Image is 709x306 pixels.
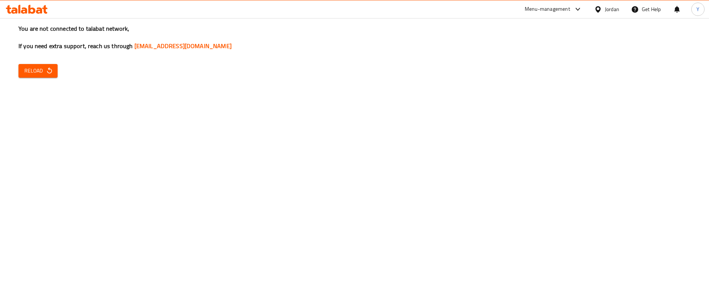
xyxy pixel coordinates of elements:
[24,66,52,75] span: Reload
[696,5,699,13] span: Y
[605,5,619,13] div: Jordan
[134,40,232,51] a: [EMAIL_ADDRESS][DOMAIN_NAME]
[525,5,570,14] div: Menu-management
[18,64,58,78] button: Reload
[18,24,691,50] h3: You are not connected to talabat network, If you need extra support, reach us through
